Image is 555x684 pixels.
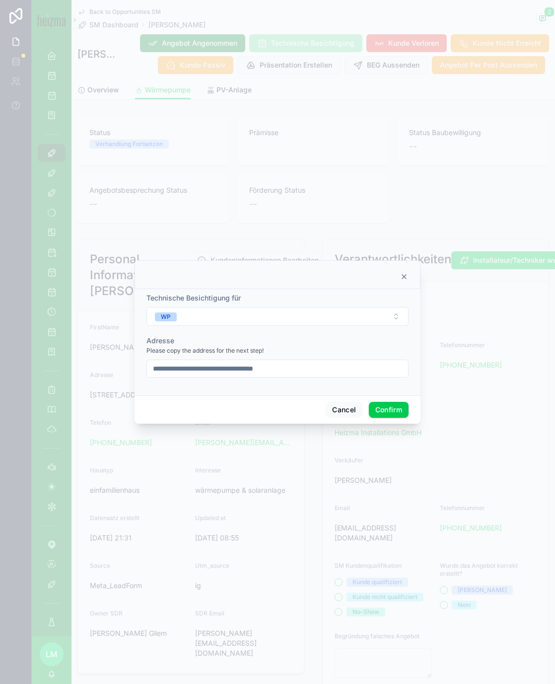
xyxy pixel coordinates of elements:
[326,402,362,418] button: Cancel
[161,312,171,321] div: WP
[146,294,241,302] span: Technische Besichtigung für
[146,336,174,345] span: Adresse
[146,347,264,355] span: Please copy the address for the next step!
[155,311,177,321] button: Unselect WP
[369,402,409,418] button: Confirm
[146,307,409,326] button: Select Button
